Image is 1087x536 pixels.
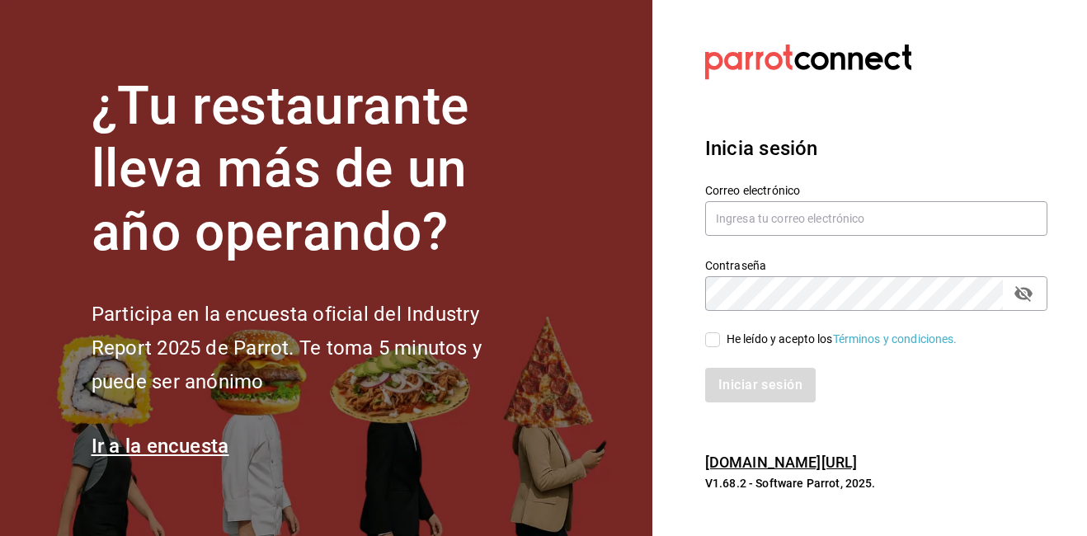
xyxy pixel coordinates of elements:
[92,298,537,398] h2: Participa en la encuesta oficial del Industry Report 2025 de Parrot. Te toma 5 minutos y puede se...
[705,134,1047,163] h3: Inicia sesión
[705,475,1047,491] p: V1.68.2 - Software Parrot, 2025.
[727,331,958,348] div: He leído y acepto los
[1009,280,1038,308] button: Campo de contraseña
[705,259,1047,270] label: Contraseña
[833,332,958,346] a: Términos y condiciones.
[705,454,857,471] a: [DOMAIN_NAME][URL]
[92,75,537,265] h1: ¿Tu restaurante lleva más de un año operando?
[705,201,1047,236] input: Ingresa tu correo electrónico
[705,184,1047,195] label: Correo electrónico
[92,435,229,458] a: Ir a la encuesta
